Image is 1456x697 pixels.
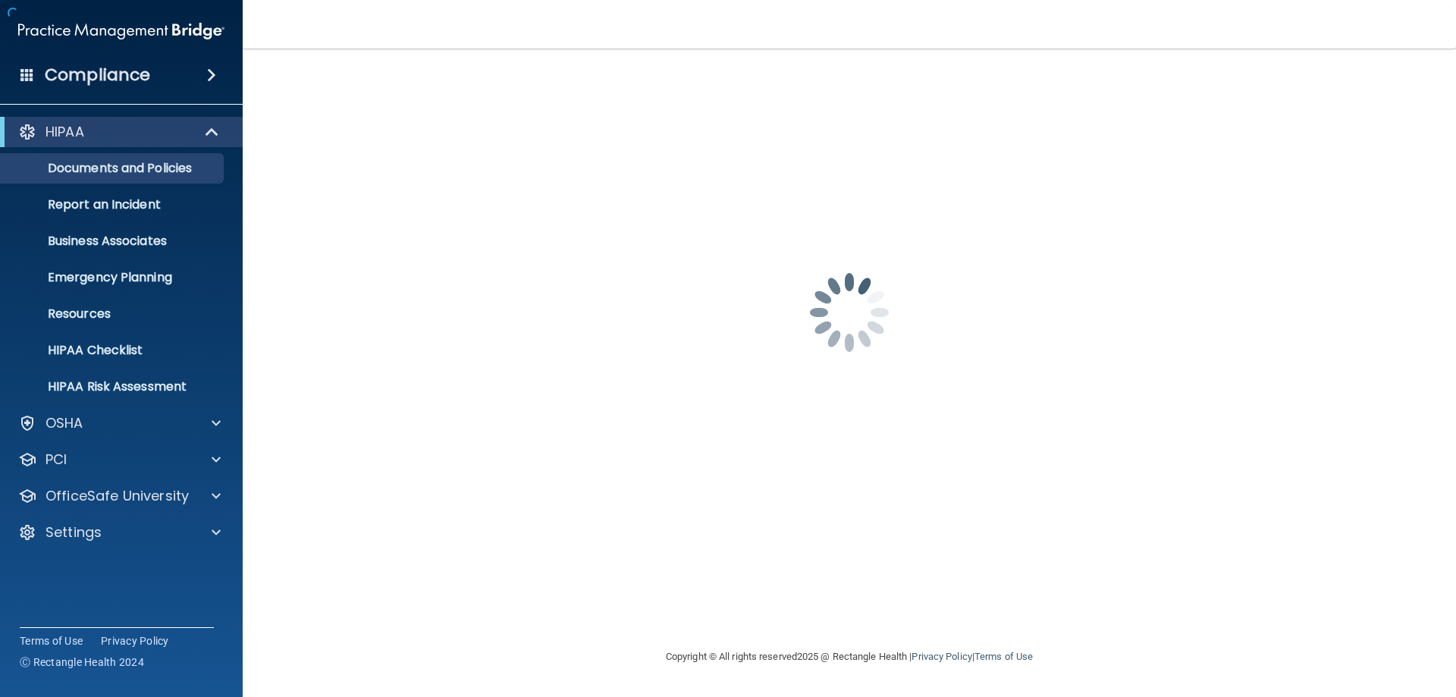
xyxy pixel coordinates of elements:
[10,234,217,249] p: Business Associates
[573,633,1126,681] div: Copyright © All rights reserved 2025 @ Rectangle Health | |
[18,487,221,505] a: OfficeSafe University
[45,523,102,542] p: Settings
[101,633,169,648] a: Privacy Policy
[20,633,83,648] a: Terms of Use
[10,197,217,212] p: Report an Incident
[10,379,217,394] p: HIPAA Risk Assessment
[18,414,221,432] a: OSHA
[45,487,189,505] p: OfficeSafe University
[10,306,217,322] p: Resources
[20,655,144,670] span: Ⓒ Rectangle Health 2024
[18,451,221,469] a: PCI
[912,651,971,662] a: Privacy Policy
[10,161,217,176] p: Documents and Policies
[10,270,217,285] p: Emergency Planning
[18,123,220,141] a: HIPAA
[974,651,1033,662] a: Terms of Use
[18,16,224,46] img: PMB logo
[45,123,84,141] p: HIPAA
[18,523,221,542] a: Settings
[45,451,67,469] p: PCI
[45,414,83,432] p: OSHA
[45,64,150,86] h4: Compliance
[10,343,217,358] p: HIPAA Checklist
[773,237,925,388] img: spinner.e123f6fc.gif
